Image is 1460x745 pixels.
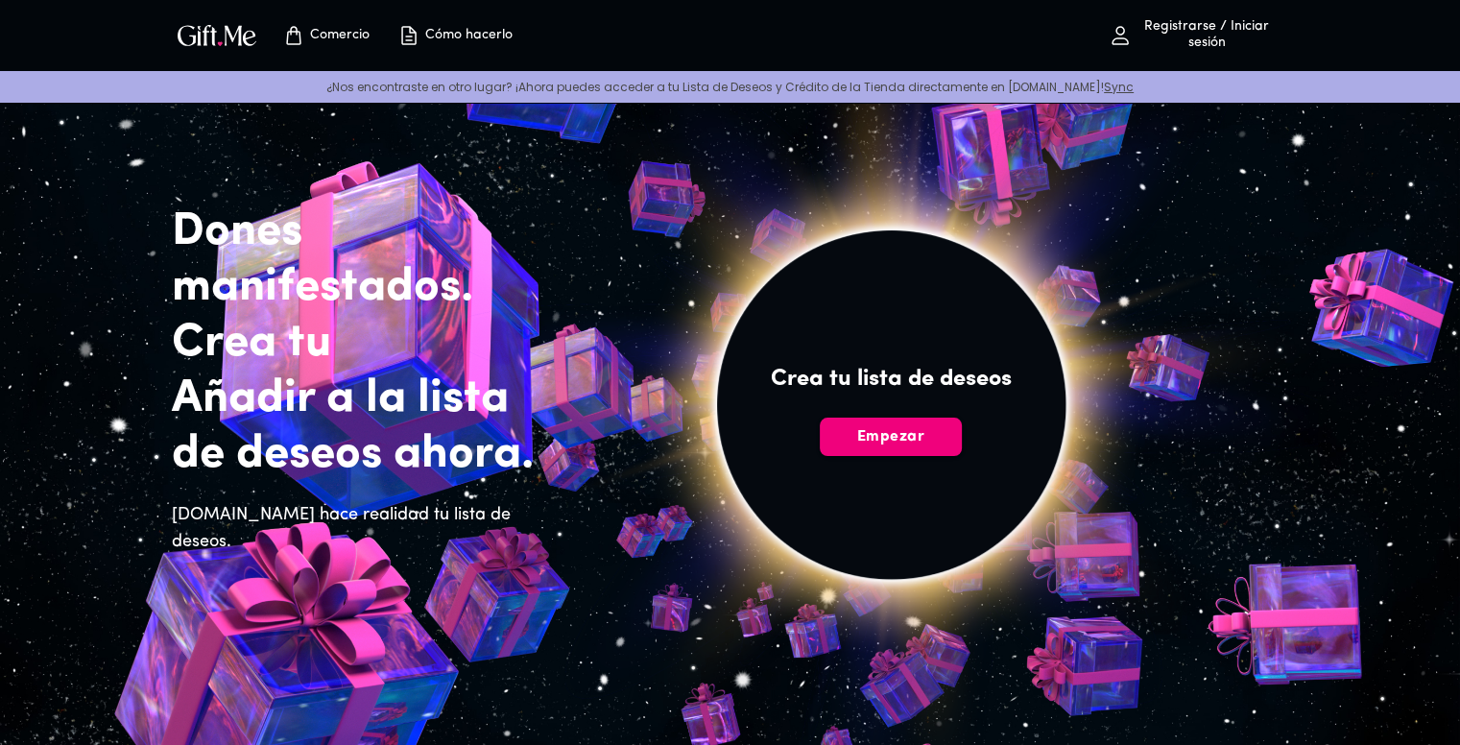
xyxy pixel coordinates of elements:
font: Crea tu [172,321,331,367]
font: Registrarse / Iniciar sesión [1144,19,1269,50]
font: Crea tu lista de deseos [771,368,1012,391]
font: ¿Nos encontraste en otro lugar? ¡Ahora puedes acceder a tu Lista de Deseos y Crédito de la Tienda... [326,79,1104,95]
button: Registrarse / Iniciar sesión [1097,5,1289,66]
button: Página de la tienda [274,5,379,66]
font: Cómo hacerlo [425,28,513,42]
button: Logotipo de GiftMe [172,24,262,47]
img: how-to.svg [397,24,420,47]
font: Dones manifestados. [172,209,473,311]
font: Añadir a la lista de deseos ahora. [172,376,534,478]
img: Logotipo de GiftMe [174,21,260,49]
button: Cómo hacerlo [402,5,508,66]
font: Comercio [310,28,370,42]
button: Empezar [820,418,962,456]
font: [DOMAIN_NAME] hace realidad tu lista de deseos. [172,507,511,551]
font: Empezar [857,429,924,445]
a: Sync [1104,79,1134,95]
